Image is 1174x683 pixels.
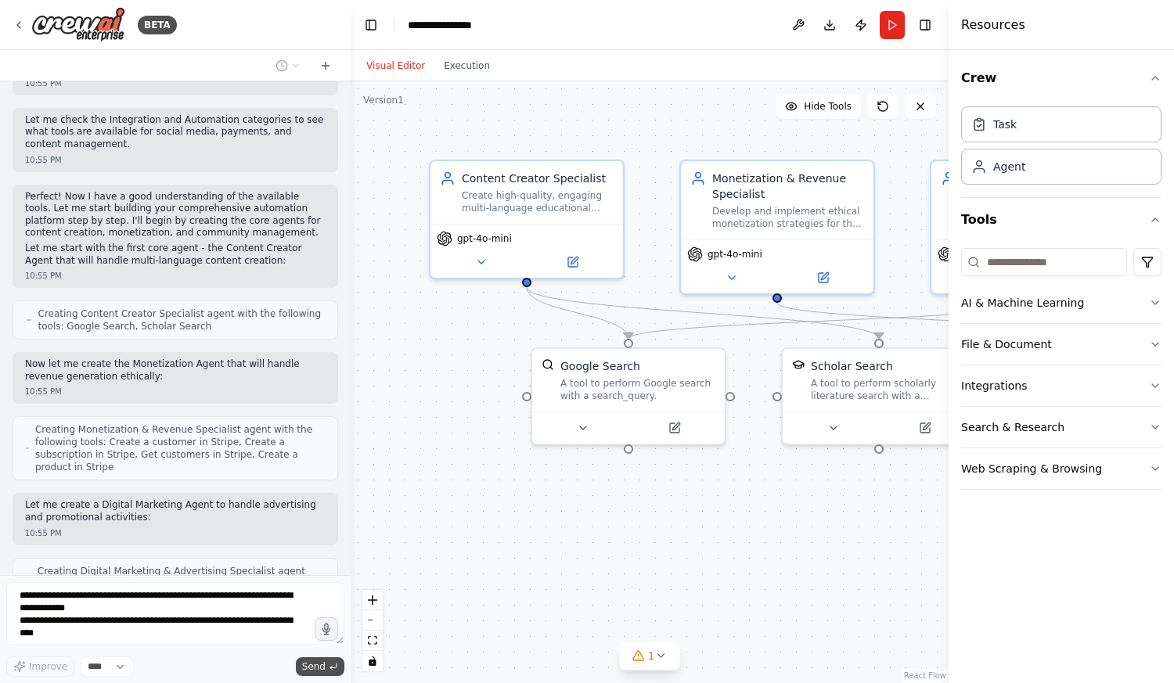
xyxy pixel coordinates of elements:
[993,117,1017,132] div: Task
[621,303,1035,339] g: Edge from 255caf5c-9507-4c27-a540-aef91ff4257b to fef36f63-fc7f-4d6e-9653-eef7470a6ea5
[38,565,325,590] span: Creating Digital Marketing & Advertising Specialist agent with the following tools: Dall-E Tool, ...
[138,16,177,34] div: BETA
[961,198,1161,242] button: Tools
[302,660,326,673] span: Send
[362,651,383,671] button: toggle interactivity
[961,407,1161,448] button: Search & Research
[408,17,486,33] nav: breadcrumb
[904,671,946,680] a: React Flow attribution
[362,590,383,671] div: React Flow controls
[961,282,1161,323] button: AI & Machine Learning
[25,499,326,523] p: Let me create a Digital Marketing Agent to handle advertising and promotional activities:
[776,94,861,119] button: Hide Tools
[630,419,718,437] button: Open in side panel
[961,16,1025,34] h4: Resources
[712,171,864,202] div: Monetization & Revenue Specialist
[560,358,640,374] div: Google Search
[360,14,382,36] button: Hide left sidebar
[25,191,326,239] p: Perfect! Now I have a good understanding of the available tools. Let me start building your compr...
[29,660,67,673] span: Improve
[357,56,434,75] button: Visual Editor
[362,631,383,651] button: fit view
[769,303,1137,339] g: Edge from 0a17b73b-9e9c-49dd-a050-c5fabb7fa55b to 51df2799-4235-4be8-b5a5-cc482b739ebb
[434,56,499,75] button: Execution
[531,347,726,445] div: SerplyWebSearchToolGoogle SearchA tool to perform Google search with a search_query.
[880,419,969,437] button: Open in side panel
[25,114,326,151] p: Let me check the Integration and Automation categories to see what tools are available for social...
[542,358,554,371] img: SerplyWebSearchTool
[811,358,893,374] div: Scholar Search
[269,56,307,75] button: Switch to previous chat
[961,324,1161,365] button: File & Document
[25,270,326,282] div: 10:55 PM
[38,307,326,333] span: Creating Content Creator Specialist agent with the following tools: Google Search, Scholar Search
[961,242,1161,502] div: Tools
[993,159,1025,174] div: Agent
[25,358,326,383] p: Now let me create the Monetization Agent that will handle revenue generation ethically:
[25,386,326,397] div: 10:55 PM
[792,358,805,371] img: SerplyScholarSearchTool
[961,56,1161,100] button: Crew
[708,248,762,261] span: gpt-4o-mini
[804,100,852,113] span: Hide Tools
[457,232,512,245] span: gpt-4o-mini
[35,423,325,473] span: Creating Monetization & Revenue Specialist agent with the following tools: Create a customer in S...
[560,377,715,402] div: A tool to perform Google search with a search_query.
[25,154,326,166] div: 10:55 PM
[519,287,636,339] g: Edge from 754676db-81bd-4837-bcd4-7c2d57cc5154 to fef36f63-fc7f-4d6e-9653-eef7470a6ea5
[620,642,680,670] button: 1
[914,14,936,36] button: Hide right sidebar
[961,448,1161,489] button: Web Scraping & Browsing
[296,657,344,676] button: Send
[6,656,74,677] button: Improve
[313,56,338,75] button: Start a new chat
[961,100,1161,197] div: Crew
[25,527,326,539] div: 10:55 PM
[362,590,383,610] button: zoom in
[315,617,338,641] button: Click to speak your automation idea
[781,347,977,445] div: SerplyScholarSearchToolScholar SearchA tool to perform scholarly literature search with a search_...
[363,94,404,106] div: Version 1
[519,287,887,339] g: Edge from 754676db-81bd-4837-bcd4-7c2d57cc5154 to 880f5116-60d9-4559-a4e7-d53086bb48f0
[462,171,614,186] div: Content Creator Specialist
[811,377,966,402] div: A tool to perform scholarly literature search with a search_query.
[31,7,125,42] img: Logo
[462,189,614,214] div: Create high-quality, engaging multi-language educational content for parents and educators across...
[679,160,875,295] div: Monetization & Revenue SpecialistDevelop and implement ethical monetization strategies for the pa...
[528,253,617,271] button: Open in side panel
[779,268,867,287] button: Open in side panel
[362,610,383,631] button: zoom out
[25,243,326,267] p: Let me start with the first core agent - the Content Creator Agent that will handle multi-languag...
[429,160,625,279] div: Content Creator SpecialistCreate high-quality, engaging multi-language educational content for pa...
[25,77,326,89] div: 10:55 PM
[712,205,864,230] div: Develop and implement ethical monetization strategies for the parent-educator platform including ...
[648,648,655,663] span: 1
[961,365,1161,406] button: Integrations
